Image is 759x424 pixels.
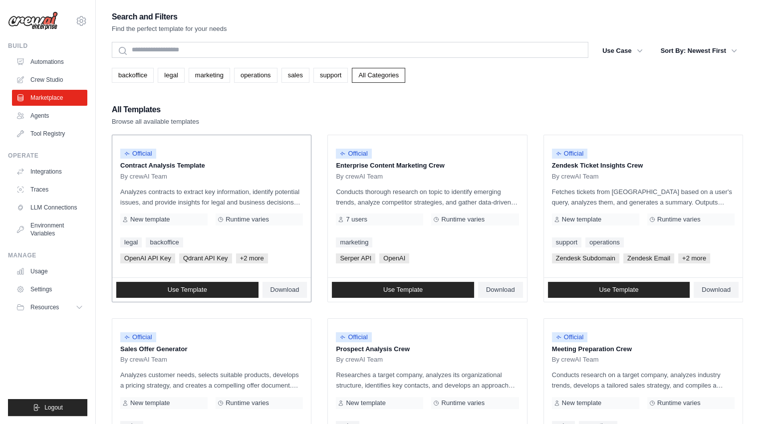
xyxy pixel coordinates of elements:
p: Meeting Preparation Crew [552,344,735,354]
a: legal [120,237,142,247]
span: Runtime varies [441,215,485,223]
a: Use Template [332,282,474,298]
span: Official [120,332,156,342]
span: Runtime varies [441,399,485,407]
span: Official [552,149,588,159]
div: Operate [8,152,87,160]
div: Manage [8,251,87,259]
button: Logout [8,399,87,416]
span: By crewAI Team [552,173,599,181]
span: Runtime varies [657,215,701,223]
span: By crewAI Team [336,173,383,181]
a: operations [585,237,624,247]
a: sales [281,68,309,83]
span: +2 more [678,253,710,263]
button: Sort By: Newest First [655,42,743,60]
span: Download [702,286,731,294]
a: Tool Registry [12,126,87,142]
span: Qdrant API Key [179,253,232,263]
a: Usage [12,263,87,279]
a: Download [694,282,739,298]
a: Traces [12,182,87,198]
span: Download [270,286,299,294]
span: By crewAI Team [120,356,167,364]
a: Marketplace [12,90,87,106]
img: Logo [8,11,58,30]
a: Integrations [12,164,87,180]
span: Official [336,149,372,159]
a: Use Template [116,282,258,298]
span: OpenAI [379,253,409,263]
span: New template [562,215,601,223]
a: Agents [12,108,87,124]
span: New template [130,399,170,407]
p: Analyzes contracts to extract key information, identify potential issues, and provide insights fo... [120,187,303,208]
p: Browse all available templates [112,117,199,127]
span: By crewAI Team [552,356,599,364]
span: Use Template [599,286,638,294]
h2: All Templates [112,103,199,117]
span: Official [552,332,588,342]
span: Runtime varies [226,215,269,223]
p: Zendesk Ticket Insights Crew [552,161,735,171]
p: Prospect Analysis Crew [336,344,518,354]
span: Zendesk Subdomain [552,253,619,263]
span: By crewAI Team [336,356,383,364]
button: Use Case [596,42,649,60]
p: Fetches tickets from [GEOGRAPHIC_DATA] based on a user's query, analyzes them, and generates a su... [552,187,735,208]
span: 7 users [346,215,367,223]
div: Build [8,42,87,50]
a: support [313,68,348,83]
span: Logout [44,404,63,412]
span: Use Template [383,286,423,294]
p: Conducts thorough research on topic to identify emerging trends, analyze competitor strategies, a... [336,187,518,208]
a: All Categories [352,68,405,83]
span: +2 more [236,253,268,263]
span: Runtime varies [226,399,269,407]
a: Environment Variables [12,217,87,241]
button: Resources [12,299,87,315]
a: Settings [12,281,87,297]
span: New template [562,399,601,407]
span: Resources [30,303,59,311]
a: Crew Studio [12,72,87,88]
span: Use Template [168,286,207,294]
a: Automations [12,54,87,70]
a: operations [234,68,277,83]
span: Serper API [336,253,375,263]
a: backoffice [146,237,183,247]
span: New template [130,215,170,223]
h2: Search and Filters [112,10,227,24]
p: Researches a target company, analyzes its organizational structure, identifies key contacts, and ... [336,370,518,391]
a: Download [262,282,307,298]
p: Analyzes customer needs, selects suitable products, develops a pricing strategy, and creates a co... [120,370,303,391]
span: Download [486,286,515,294]
p: Sales Offer Generator [120,344,303,354]
span: Runtime varies [657,399,701,407]
span: OpenAI API Key [120,253,175,263]
a: marketing [189,68,230,83]
span: New template [346,399,385,407]
p: Conducts research on a target company, analyzes industry trends, develops a tailored sales strate... [552,370,735,391]
a: legal [158,68,184,83]
a: LLM Connections [12,200,87,215]
a: support [552,237,581,247]
p: Enterprise Content Marketing Crew [336,161,518,171]
a: Use Template [548,282,690,298]
p: Contract Analysis Template [120,161,303,171]
span: Official [336,332,372,342]
p: Find the perfect template for your needs [112,24,227,34]
span: Zendesk Email [623,253,674,263]
a: Download [478,282,523,298]
a: backoffice [112,68,154,83]
span: Official [120,149,156,159]
a: marketing [336,237,372,247]
span: By crewAI Team [120,173,167,181]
